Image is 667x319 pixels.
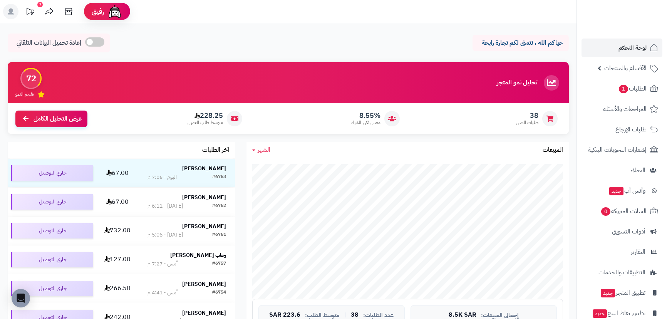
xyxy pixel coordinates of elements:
[516,119,538,126] span: طلبات الشهر
[11,223,93,238] div: جاري التوصيل
[543,147,563,154] h3: المبيعات
[202,147,229,154] h3: آخر الطلبات
[631,247,645,257] span: التقارير
[344,312,346,318] span: |
[588,144,647,155] span: إشعارات التحويلات البنكية
[11,165,93,181] div: جاري التوصيل
[582,222,662,241] a: أدوات التسويق
[147,173,177,181] div: اليوم - 7:06 م
[252,146,270,154] a: الشهر
[96,188,139,216] td: 67.00
[96,274,139,303] td: 266.50
[582,284,662,302] a: تطبيق المتجرجديد
[182,165,226,173] strong: [PERSON_NAME]
[11,194,93,210] div: جاري التوصيل
[630,165,645,176] span: العملاء
[351,111,380,120] span: 8.55%
[618,83,647,94] span: الطلبات
[269,312,300,319] span: 223.6 SAR
[516,111,538,120] span: 38
[96,217,139,245] td: 732.00
[212,289,226,297] div: #6754
[188,119,223,126] span: متوسط طلب العميل
[582,79,662,98] a: الطلبات1
[20,4,40,21] a: تحديثات المنصة
[170,251,226,259] strong: رحاب [PERSON_NAME]
[258,145,270,154] span: الشهر
[609,187,623,195] span: جديد
[188,111,223,120] span: 228.25
[12,289,30,307] div: Open Intercom Messenger
[147,289,178,297] div: أمس - 4:41 م
[351,312,359,319] span: 38
[582,39,662,57] a: لوحة التحكم
[601,289,615,297] span: جديد
[212,173,226,181] div: #6763
[604,63,647,74] span: الأقسام والمنتجات
[92,7,104,16] span: رفيق
[11,252,93,267] div: جاري التوصيل
[182,222,226,230] strong: [PERSON_NAME]
[449,312,476,319] span: 8.5K SAR
[37,2,43,7] div: 7
[147,260,178,268] div: أمس - 7:27 م
[618,84,628,94] span: 1
[600,206,647,217] span: السلات المتروكة
[147,231,183,239] div: [DATE] - 5:06 م
[212,202,226,210] div: #6762
[612,226,645,237] span: أدوات التسويق
[96,245,139,274] td: 127.00
[582,120,662,139] a: طلبات الإرجاع
[593,309,607,318] span: جديد
[615,6,660,22] img: logo-2.png
[582,141,662,159] a: إشعارات التحويلات البنكية
[11,281,93,296] div: جاري التوصيل
[481,312,519,319] span: إجمالي المبيعات:
[107,4,122,19] img: ai-face.png
[34,114,82,123] span: عرض التحليل الكامل
[351,119,380,126] span: معدل تكرار الشراء
[601,207,611,216] span: 0
[15,91,34,97] span: تقييم النمو
[305,312,340,319] span: متوسط الطلب:
[582,243,662,261] a: التقارير
[615,124,647,135] span: طلبات الإرجاع
[363,312,394,319] span: عدد الطلبات:
[96,159,139,187] td: 67.00
[17,39,81,47] span: إعادة تحميل البيانات التلقائي
[478,39,563,47] p: حياكم الله ، نتمنى لكم تجارة رابحة
[618,42,647,53] span: لوحة التحكم
[603,104,647,114] span: المراجعات والأسئلة
[212,231,226,239] div: #6761
[212,260,226,268] div: #6757
[182,309,226,317] strong: [PERSON_NAME]
[600,287,645,298] span: تطبيق المتجر
[582,263,662,282] a: التطبيقات والخدمات
[582,100,662,118] a: المراجعات والأسئلة
[608,185,645,196] span: وآتس آب
[182,280,226,288] strong: [PERSON_NAME]
[497,79,537,86] h3: تحليل نمو المتجر
[147,202,183,210] div: [DATE] - 6:11 م
[182,193,226,201] strong: [PERSON_NAME]
[582,161,662,180] a: العملاء
[15,111,87,127] a: عرض التحليل الكامل
[598,267,645,278] span: التطبيقات والخدمات
[582,202,662,220] a: السلات المتروكة0
[582,181,662,200] a: وآتس آبجديد
[592,308,645,319] span: تطبيق نقاط البيع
